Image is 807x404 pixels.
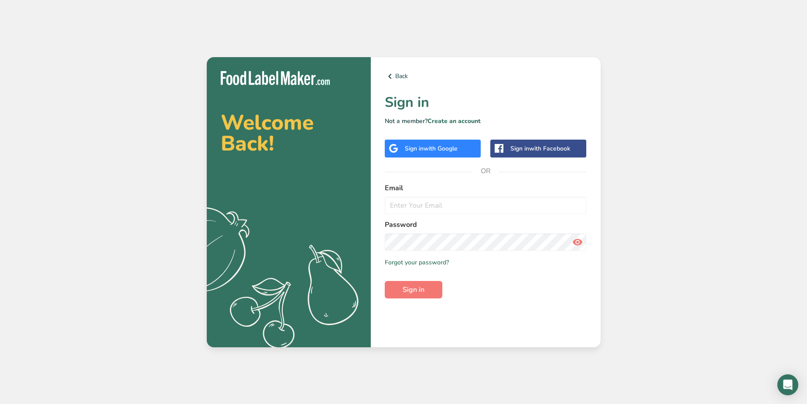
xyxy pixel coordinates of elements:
[385,116,587,126] p: Not a member?
[385,281,442,298] button: Sign in
[385,92,587,113] h1: Sign in
[424,144,458,153] span: with Google
[385,219,587,230] label: Password
[529,144,570,153] span: with Facebook
[385,258,449,267] a: Forgot your password?
[385,71,587,82] a: Back
[221,112,357,154] h2: Welcome Back!
[221,71,330,86] img: Food Label Maker
[427,117,481,125] a: Create an account
[403,284,424,295] span: Sign in
[385,197,587,214] input: Enter Your Email
[405,144,458,153] div: Sign in
[472,158,499,184] span: OR
[777,374,798,395] div: Open Intercom Messenger
[385,183,587,193] label: Email
[510,144,570,153] div: Sign in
